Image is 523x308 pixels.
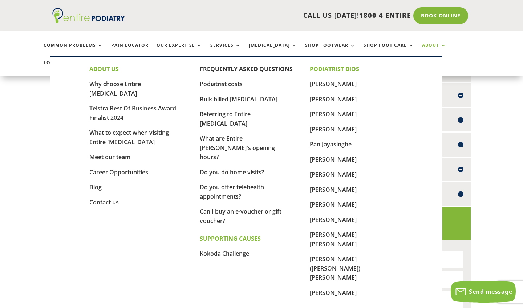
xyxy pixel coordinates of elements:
a: Bulk billed [MEDICAL_DATA] [200,95,277,103]
a: About [422,43,446,58]
a: [PERSON_NAME] [310,186,357,194]
a: Blog [89,183,102,191]
a: [MEDICAL_DATA] [249,43,297,58]
a: [PERSON_NAME] [310,80,357,88]
span: 1800 4 ENTIRE [359,11,411,20]
a: [PERSON_NAME] [310,216,357,224]
a: Shop Footwear [305,43,356,58]
a: [PERSON_NAME] [310,125,357,133]
a: Do you do home visits? [200,168,264,176]
a: Contact us [89,198,119,206]
p: CALL US [DATE]! [149,11,411,20]
strong: SUPPORTING CAUSES [200,235,261,243]
button: Send message [451,281,516,303]
a: Pan Jayasinghe [310,140,352,148]
a: [PERSON_NAME] [310,170,357,178]
a: Do you offer telehealth appointments? [200,183,264,200]
a: Common Problems [44,43,103,58]
a: [PERSON_NAME] [310,95,357,103]
a: [PERSON_NAME] [PERSON_NAME] [310,231,357,248]
a: Locations [44,60,80,76]
a: Shop Foot Care [364,43,414,58]
a: Kokoda Challenge [200,250,249,258]
strong: PODIATRIST BIOS [310,65,359,73]
a: [PERSON_NAME] ([PERSON_NAME]) [PERSON_NAME] [310,255,360,281]
a: Services [210,43,241,58]
a: Entire Podiatry [52,17,125,25]
a: Pain Locator [111,43,149,58]
a: [PERSON_NAME] [310,200,357,208]
a: [PERSON_NAME] [310,289,357,297]
a: Can I buy an e-voucher or gift voucher? [200,207,281,225]
a: What to expect when visiting Entire [MEDICAL_DATA] [89,129,169,146]
a: Why choose Entire [MEDICAL_DATA] [89,80,141,97]
a: Our Expertise [157,43,202,58]
a: Meet our team [89,153,130,161]
a: FREQUENTLY ASKED QUESTIONS [200,65,293,73]
strong: ABOUT US [89,65,119,73]
img: logo (1) [52,8,125,23]
a: Referring to Entire [MEDICAL_DATA] [200,110,251,127]
a: Book Online [413,7,468,24]
span: Send message [469,288,512,296]
a: [PERSON_NAME] [310,155,357,163]
a: Telstra Best Of Business Award Finalist 2024 [89,104,176,122]
a: [PERSON_NAME] [310,110,357,118]
a: Career Opportunities [89,168,148,176]
a: Podiatrist costs [200,80,243,88]
a: What are Entire [PERSON_NAME]'s opening hours? [200,134,275,161]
